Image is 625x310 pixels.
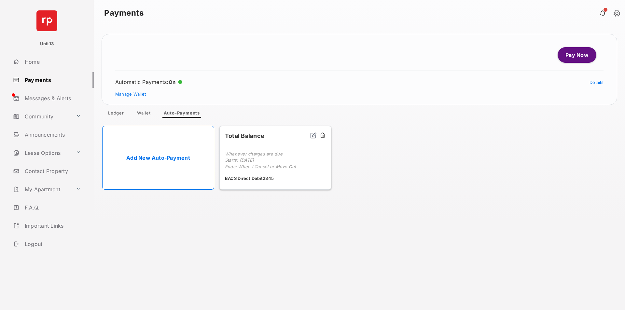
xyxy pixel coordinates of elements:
[10,218,84,234] a: Important Links
[225,132,264,139] strong: Total Balance
[132,110,156,118] a: Wallet
[40,41,54,47] p: Unit13
[10,54,94,70] a: Home
[310,132,317,139] img: svg+xml;base64,PHN2ZyB2aWV3Qm94PSIwIDAgMjQgMjQiIHdpZHRoPSIxNiIgaGVpZ2h0PSIxNiIgZmlsbD0ibm9uZSIgeG...
[10,90,94,106] a: Messages & Alerts
[36,10,57,31] img: svg+xml;base64,PHN2ZyB4bWxucz0iaHR0cDovL3d3dy53My5vcmcvMjAwMC9zdmciIHdpZHRoPSI2NCIgaGVpZ2h0PSI2NC...
[10,109,73,124] a: Community
[169,79,176,85] span: On
[104,9,144,17] strong: Payments
[10,127,94,142] a: Announcements
[225,175,274,182] span: BACS Direct Debit 2345
[590,80,604,85] a: Details
[10,163,94,179] a: Contact Property
[225,157,254,163] span: Starts: [DATE]
[10,200,94,215] a: F.A.Q.
[103,110,129,118] a: Ledger
[159,110,205,118] a: Auto-Payments
[10,145,73,161] a: Lease Options
[10,236,94,252] a: Logout
[102,126,214,190] a: Add New Auto-Payment
[10,72,94,88] a: Payments
[225,164,296,169] span: Ends: When I Cancel or Move Out
[115,79,182,85] div: Automatic Payments :
[225,151,283,156] span: Whenever charges are due
[115,91,146,97] a: Manage Wallet
[10,182,73,197] a: My Apartment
